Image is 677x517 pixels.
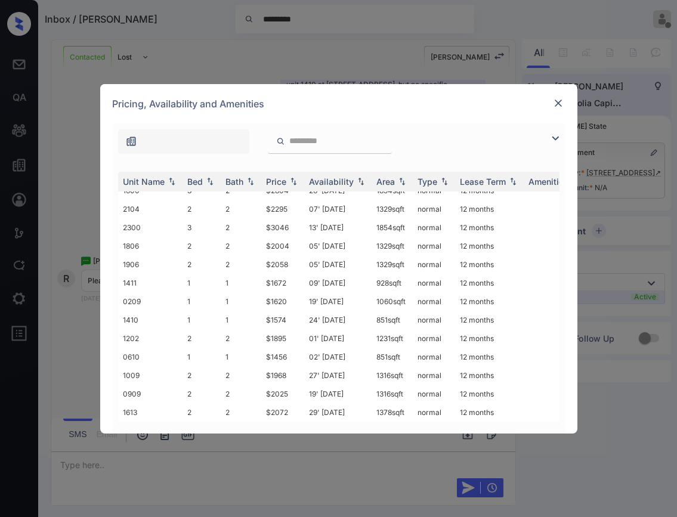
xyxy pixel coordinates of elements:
td: 2 [221,366,261,385]
div: Bath [225,177,243,187]
td: $1895 [261,329,304,348]
td: normal [413,403,455,422]
div: Area [376,177,395,187]
td: 12 months [455,366,524,385]
td: 2 [221,255,261,274]
td: 12 months [455,329,524,348]
td: 12 months [455,311,524,329]
td: 2 [183,255,221,274]
td: normal [413,366,455,385]
img: sorting [438,177,450,185]
td: 0610 [118,348,183,366]
td: 1854 sqft [372,218,413,237]
img: icon-zuma [548,131,562,145]
td: 0909 [118,385,183,403]
td: 13' [DATE] [304,218,372,237]
td: normal [413,348,455,366]
td: normal [413,292,455,311]
td: 29' [DATE] [304,403,372,422]
td: 09' [DATE] [304,274,372,292]
td: 2 [183,366,221,385]
td: 1 [183,274,221,292]
td: 12 months [455,385,524,403]
td: 01' [DATE] [304,329,372,348]
td: normal [413,218,455,237]
td: 2 [221,237,261,255]
td: 19' [DATE] [304,292,372,311]
td: normal [413,311,455,329]
td: 1060 sqft [372,292,413,311]
td: 02' [DATE] [304,348,372,366]
td: 2 [221,329,261,348]
td: $3046 [261,218,304,237]
td: 2 [183,403,221,422]
img: icon-zuma [276,136,285,147]
td: 2 [221,200,261,218]
td: 0209 [118,292,183,311]
td: 1329 sqft [372,200,413,218]
div: Availability [309,177,354,187]
td: $2072 [261,403,304,422]
td: 851 sqft [372,311,413,329]
div: Bed [187,177,203,187]
td: 12 months [455,237,524,255]
td: 1231 sqft [372,329,413,348]
td: normal [413,255,455,274]
td: normal [413,200,455,218]
img: sorting [245,177,256,185]
td: 2 [221,385,261,403]
td: $1968 [261,366,304,385]
td: $1456 [261,348,304,366]
td: 1 [221,348,261,366]
div: Type [418,177,437,187]
td: 1 [183,311,221,329]
td: 19' [DATE] [304,385,372,403]
td: 1 [183,348,221,366]
td: 2104 [118,200,183,218]
td: 1806 [118,237,183,255]
td: 1378 sqft [372,403,413,422]
td: 2 [183,200,221,218]
td: $1672 [261,274,304,292]
td: 2 [221,218,261,237]
td: $1620 [261,292,304,311]
td: 1 [183,292,221,311]
td: normal [413,385,455,403]
td: 2 [183,385,221,403]
img: sorting [396,177,408,185]
td: 12 months [455,218,524,237]
td: 1410 [118,311,183,329]
td: normal [413,329,455,348]
td: 1613 [118,403,183,422]
td: 1202 [118,329,183,348]
img: close [552,97,564,109]
td: 1411 [118,274,183,292]
td: 1 [221,292,261,311]
td: 12 months [455,292,524,311]
td: $2004 [261,237,304,255]
td: 2300 [118,218,183,237]
td: $2295 [261,200,304,218]
img: icon-zuma [125,135,137,147]
td: 851 sqft [372,348,413,366]
td: 12 months [455,255,524,274]
td: $2025 [261,385,304,403]
td: 1906 [118,255,183,274]
td: 1316 sqft [372,366,413,385]
img: sorting [507,177,519,185]
td: 1 [221,311,261,329]
td: 12 months [455,403,524,422]
div: Lease Term [460,177,506,187]
td: normal [413,237,455,255]
td: 2 [183,329,221,348]
img: sorting [204,177,216,185]
td: 05' [DATE] [304,237,372,255]
td: 24' [DATE] [304,311,372,329]
td: 1316 sqft [372,385,413,403]
td: 1603 [118,163,183,181]
td: 928 sqft [372,274,413,292]
td: 1329 sqft [372,255,413,274]
img: sorting [355,177,367,185]
td: 1 [221,274,261,292]
img: sorting [166,177,178,185]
